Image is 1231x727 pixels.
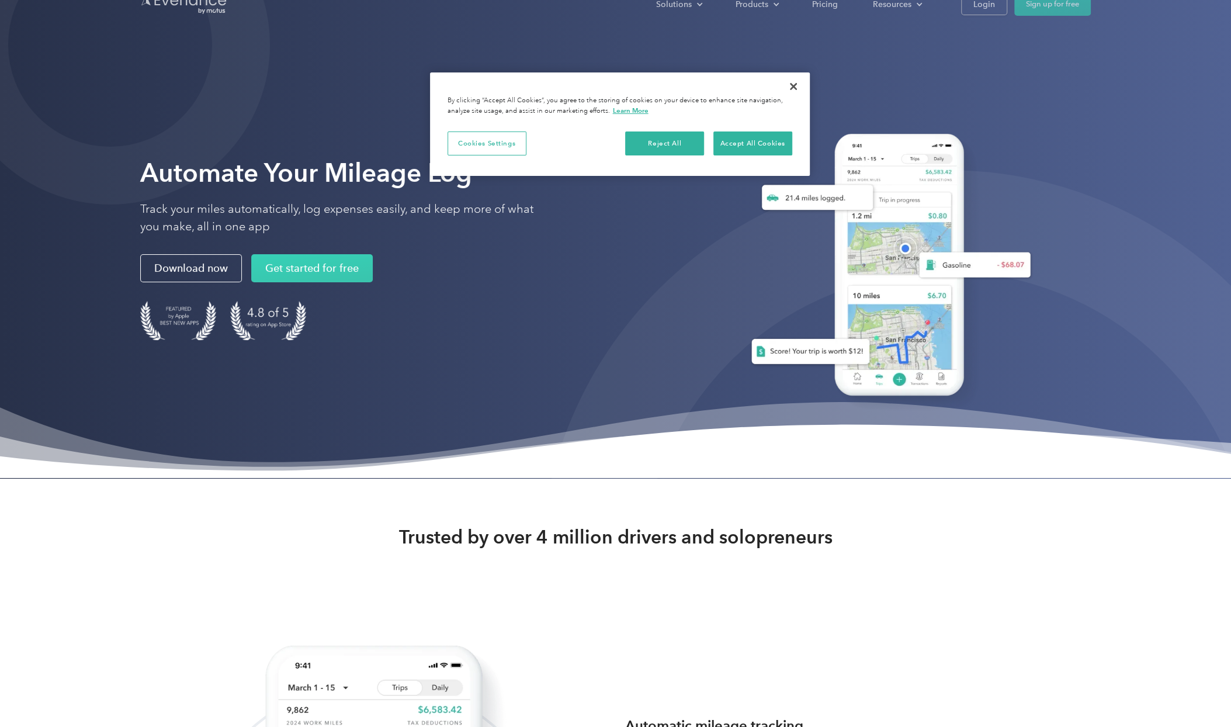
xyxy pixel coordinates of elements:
p: Track your miles automatically, log expenses easily, and keep more of what you make, all in one app [140,201,549,236]
div: Privacy [430,72,810,176]
button: Accept All Cookies [713,131,792,156]
button: Close [781,74,806,99]
button: Reject All [625,131,704,156]
img: 4.9 out of 5 stars on the app store [230,302,306,341]
a: Download now [140,255,242,283]
a: More information about your privacy, opens in a new tab [613,106,649,115]
div: Cookie banner [430,72,810,176]
img: Everlance, mileage tracker app, expense tracking app [733,122,1040,414]
button: Cookies Settings [448,131,526,156]
img: Badge for Featured by Apple Best New Apps [140,302,216,341]
strong: Automate Your Mileage Log [140,157,472,188]
div: By clicking “Accept All Cookies”, you agree to the storing of cookies on your device to enhance s... [448,96,792,116]
strong: Trusted by over 4 million drivers and solopreneurs [399,525,833,549]
a: Get started for free [251,255,373,283]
